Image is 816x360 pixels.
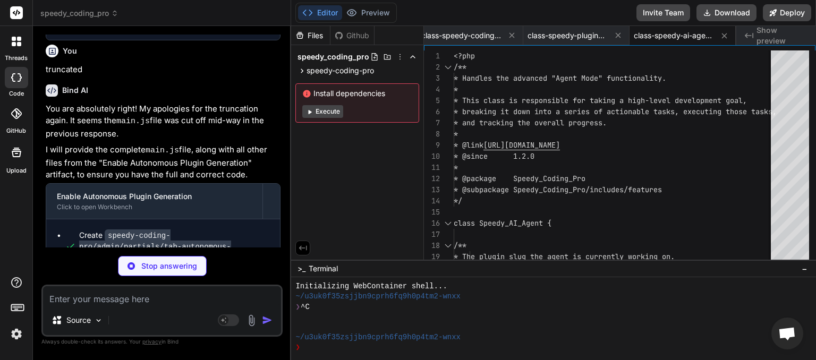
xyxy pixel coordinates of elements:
[7,325,25,343] img: settings
[454,151,534,161] span: * @since 1.2.0
[454,96,662,105] span: * This class is responsible for taking a high-lev
[454,140,483,150] span: * @link
[662,96,747,105] span: el development goal,
[424,128,440,140] div: 8
[142,338,161,345] span: privacy
[63,46,77,56] h6: You
[57,203,252,211] div: Click to open Workbench
[483,140,560,150] span: [URL][DOMAIN_NAME]
[262,315,273,325] img: icon
[424,184,440,195] div: 13
[424,207,440,218] div: 15
[9,89,24,98] label: code
[424,62,440,73] div: 2
[800,260,810,277] button: −
[295,292,461,302] span: ~/u3uk0f35zsjjbn9cprh6fq9h0p4tm2-wnxx
[696,4,756,21] button: Download
[301,302,310,312] span: ^C
[342,5,394,20] button: Preview
[307,65,374,76] span: speedy-coding-pro
[634,30,713,41] span: class-speedy-ai-agent.php
[424,106,440,117] div: 6
[302,88,412,99] span: Install dependencies
[94,316,103,325] img: Pick Models
[662,107,777,116] span: sks, executing those tasks,
[40,8,118,19] span: speedy_coding_pro
[41,337,283,347] p: Always double-check its answers. Your in Bind
[66,315,91,325] p: Source
[662,73,666,83] span: .
[454,118,607,127] span: * and tracking the overall progress.
[424,251,440,262] div: 19
[528,30,607,41] span: class-speedy-plugin-planner.php
[645,252,675,261] span: ing on.
[454,51,475,61] span: <?php
[424,95,440,106] div: 5
[441,62,455,73] div: Click to collapse the range.
[424,173,440,184] div: 12
[245,314,258,327] img: attachment
[424,229,440,240] div: 17
[454,73,662,83] span: * Handles the advanced "Agent Mode" functionality
[79,230,269,263] div: Create
[295,302,301,312] span: ❯
[46,64,280,76] p: truncated
[424,50,440,62] div: 1
[424,218,440,229] div: 16
[46,103,280,140] p: You are absolutely right! My apologies for the truncation again. It seems the file was cut off mi...
[454,252,645,261] span: * The plugin slug the agent is currently work
[454,174,585,183] span: * @package Speedy_Coding_Pro
[454,218,551,228] span: class Speedy_AI_Agent {
[309,263,338,274] span: Terminal
[302,105,343,118] button: Execute
[295,342,301,353] span: ❯
[424,240,440,251] div: 18
[454,107,662,116] span: * breaking it down into a series of actionable ta
[424,117,440,128] div: 7
[6,166,27,175] label: Upload
[424,73,440,84] div: 3
[802,263,807,274] span: −
[756,25,807,46] span: Show preview
[763,4,811,21] button: Deploy
[116,117,150,126] code: main.js
[297,52,369,62] span: speedy_coding_pro
[424,151,440,162] div: 10
[291,30,330,41] div: Files
[424,195,440,207] div: 14
[421,30,501,41] span: class-speedy-coding-pro-admin.php
[424,84,440,95] div: 4
[424,140,440,151] div: 9
[46,184,262,219] button: Enable Autonomous Plugin GenerationClick to open Workbench
[330,30,374,41] div: Github
[441,218,455,229] div: Click to collapse the range.
[5,54,28,63] label: threads
[298,5,342,20] button: Editor
[297,263,305,274] span: >_
[46,144,280,181] p: I will provide the complete file, along with all other files from the "Enable Autonomous Plugin G...
[141,261,197,271] p: Stop answering
[441,240,455,251] div: Click to collapse the range.
[146,146,179,155] code: main.js
[79,229,231,264] code: speedy-coding-pro/admin/partials/tab-autonomous-generation.php
[454,185,662,194] span: * @subpackage Speedy_Coding_Pro/includes/features
[424,162,440,173] div: 11
[771,318,803,349] a: Open chat
[295,281,447,292] span: Initializing WebContainer shell...
[62,85,88,96] h6: Bind AI
[636,4,690,21] button: Invite Team
[295,332,461,342] span: ~/u3uk0f35zsjjbn9cprh6fq9h0p4tm2-wnxx
[57,191,252,202] div: Enable Autonomous Plugin Generation
[6,126,26,135] label: GitHub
